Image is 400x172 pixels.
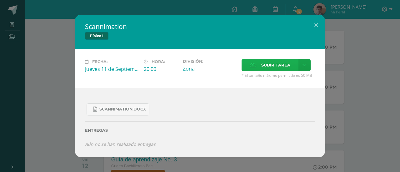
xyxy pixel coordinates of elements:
[99,107,146,112] span: Scannimation.docx
[144,66,178,72] div: 20:00
[92,59,107,64] span: Fecha:
[261,59,290,71] span: Subir tarea
[85,141,156,147] i: Aún no se han realizado entregas
[85,22,315,31] h2: Scannimation
[242,73,315,78] span: * El tamaño máximo permitido es 50 MB
[183,65,237,72] div: Zona
[85,128,315,133] label: Entregas
[87,103,149,115] a: Scannimation.docx
[85,32,108,40] span: Física I
[152,59,165,64] span: Hora:
[307,15,325,36] button: Close (Esc)
[85,66,139,72] div: Jueves 11 de Septiembre
[183,59,237,64] label: División:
